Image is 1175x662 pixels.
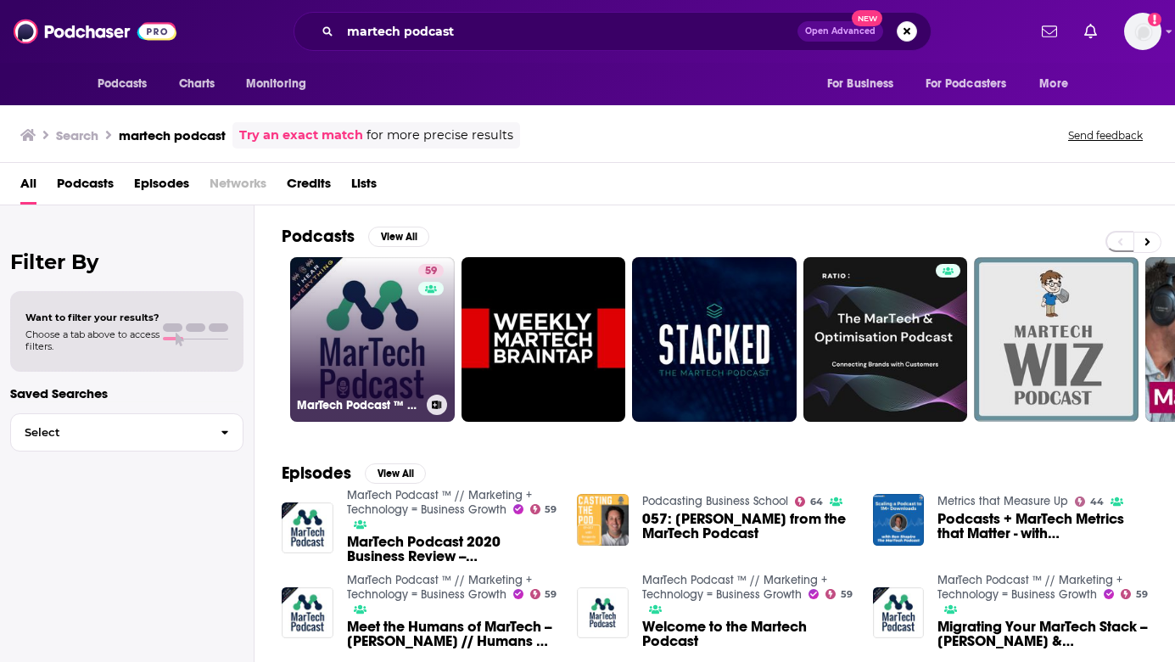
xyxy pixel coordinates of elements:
[168,68,226,100] a: Charts
[366,126,513,145] span: for more precise results
[937,620,1148,648] a: Migrating Your MarTech Stack -- Benjamin Shapiro & Todd Hines // MarTech Podcast
[347,535,557,564] a: MarTech Podcast 2020 Business Review -- Benjamin Shapiro // MarTech Podcast
[873,587,925,639] img: Migrating Your MarTech Stack -- Benjamin Shapiro & Todd Hines // MarTech Podcast
[57,170,114,205] a: Podcasts
[347,573,532,602] a: MarTech Podcast ™ // Marketing + Technology = Business Growth
[297,398,420,412] h3: MarTech Podcast ™ // Marketing + Technology = Business Growth
[545,506,557,513] span: 59
[1124,13,1161,50] span: Logged in as Inkhouse1
[14,15,176,48] img: Podchaser - Follow, Share and Rate Podcasts
[577,494,629,546] img: 057: Benjamin Shapiro from the MarTech Podcast
[294,12,932,51] div: Search podcasts, credits, & more...
[11,427,207,438] span: Select
[926,72,1007,96] span: For Podcasters
[98,72,148,96] span: Podcasts
[1039,72,1068,96] span: More
[1124,13,1161,50] button: Show profile menu
[642,512,853,541] a: 057: Benjamin Shapiro from the MarTech Podcast
[937,573,1122,602] a: MarTech Podcast ™ // Marketing + Technology = Business Growth
[642,620,853,648] a: Welcome to the Martech Podcast
[86,68,170,100] button: open menu
[810,498,823,506] span: 64
[347,535,557,564] span: MarTech Podcast 2020 Business Review -- [PERSON_NAME] // MarTech Podcast
[642,512,853,541] span: 057: [PERSON_NAME] from the MarTech Podcast
[937,620,1148,648] span: Migrating Your MarTech Stack -- [PERSON_NAME] & [PERSON_NAME] // MarTech Podcast
[577,587,629,639] img: Welcome to the Martech Podcast
[815,68,915,100] button: open menu
[340,18,797,45] input: Search podcasts, credits, & more...
[282,463,426,484] a: EpisodesView All
[282,587,333,639] img: Meet the Humans of MarTech -- Phil Gamache // Humans of Martech podcast
[545,591,557,598] span: 59
[642,494,788,508] a: Podcasting Business School
[1136,591,1148,598] span: 59
[282,502,333,554] img: MarTech Podcast 2020 Business Review -- Benjamin Shapiro // MarTech Podcast
[246,72,306,96] span: Monitoring
[1063,128,1148,143] button: Send feedback
[282,463,351,484] h2: Episodes
[179,72,215,96] span: Charts
[20,170,36,205] a: All
[852,10,882,26] span: New
[282,226,429,247] a: PodcastsView All
[368,227,429,247] button: View All
[239,126,363,145] a: Try an exact match
[119,127,226,143] h3: martech podcast
[1035,17,1064,46] a: Show notifications dropdown
[1121,589,1148,599] a: 59
[347,620,557,648] span: Meet the Humans of MarTech -- [PERSON_NAME] // Humans of Martech podcast
[530,504,557,514] a: 59
[25,311,159,323] span: Want to filter your results?
[56,127,98,143] h3: Search
[210,170,266,205] span: Networks
[287,170,331,205] a: Credits
[642,573,827,602] a: MarTech Podcast ™ // Marketing + Technology = Business Growth
[530,589,557,599] a: 59
[1027,68,1089,100] button: open menu
[797,21,883,42] button: Open AdvancedNew
[347,488,532,517] a: MarTech Podcast ™ // Marketing + Technology = Business Growth
[347,620,557,648] a: Meet the Humans of MarTech -- Phil Gamache // Humans of Martech podcast
[365,463,426,484] button: View All
[10,385,243,401] p: Saved Searches
[1077,17,1104,46] a: Show notifications dropdown
[825,589,853,599] a: 59
[1090,498,1104,506] span: 44
[937,512,1148,541] a: Podcasts + MarTech Metrics that Matter - with Ben Shapiro, Host of the MarTech Podcast
[425,263,437,280] span: 59
[1075,496,1104,507] a: 44
[351,170,377,205] a: Lists
[282,226,355,247] h2: Podcasts
[873,494,925,546] img: Podcasts + MarTech Metrics that Matter - with Ben Shapiro, Host of the MarTech Podcast
[234,68,328,100] button: open menu
[10,413,243,452] button: Select
[915,68,1032,100] button: open menu
[290,257,455,422] a: 59MarTech Podcast ™ // Marketing + Technology = Business Growth
[10,250,243,274] h2: Filter By
[805,27,876,36] span: Open Advanced
[937,494,1068,508] a: Metrics that Measure Up
[134,170,189,205] a: Episodes
[937,512,1148,541] span: Podcasts + MarTech Metrics that Matter - with [PERSON_NAME], Host of the MarTech Podcast
[841,591,853,598] span: 59
[1148,13,1161,26] svg: Add a profile image
[1124,13,1161,50] img: User Profile
[827,72,894,96] span: For Business
[418,264,444,278] a: 59
[795,496,823,507] a: 64
[25,328,159,352] span: Choose a tab above to access filters.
